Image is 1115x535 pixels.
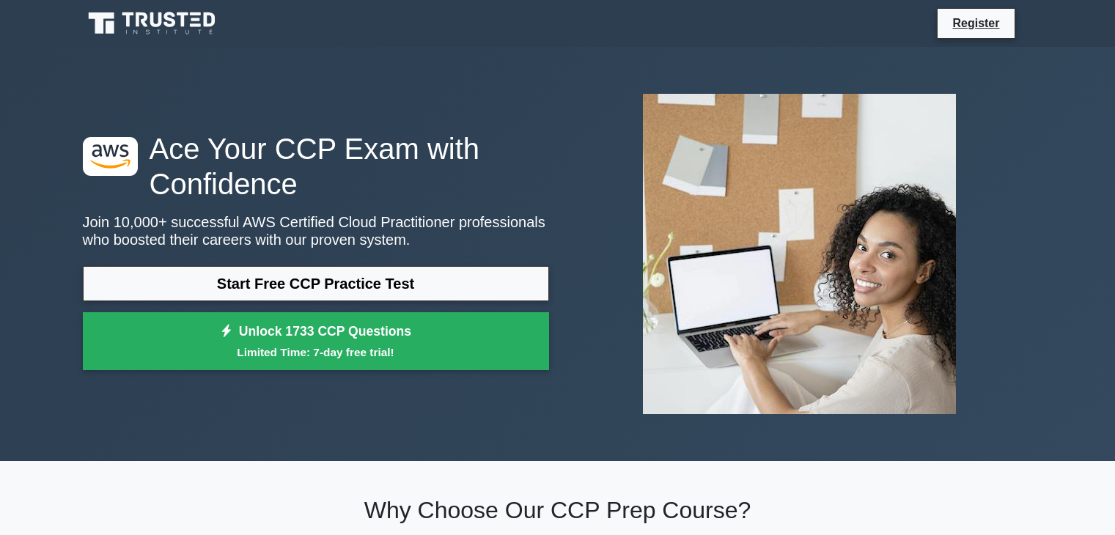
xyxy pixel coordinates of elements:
[943,14,1008,32] a: Register
[83,496,1033,524] h2: Why Choose Our CCP Prep Course?
[83,131,549,202] h1: Ace Your CCP Exam with Confidence
[83,213,549,248] p: Join 10,000+ successful AWS Certified Cloud Practitioner professionals who boosted their careers ...
[101,344,531,361] small: Limited Time: 7-day free trial!
[83,266,549,301] a: Start Free CCP Practice Test
[83,312,549,371] a: Unlock 1733 CCP QuestionsLimited Time: 7-day free trial!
